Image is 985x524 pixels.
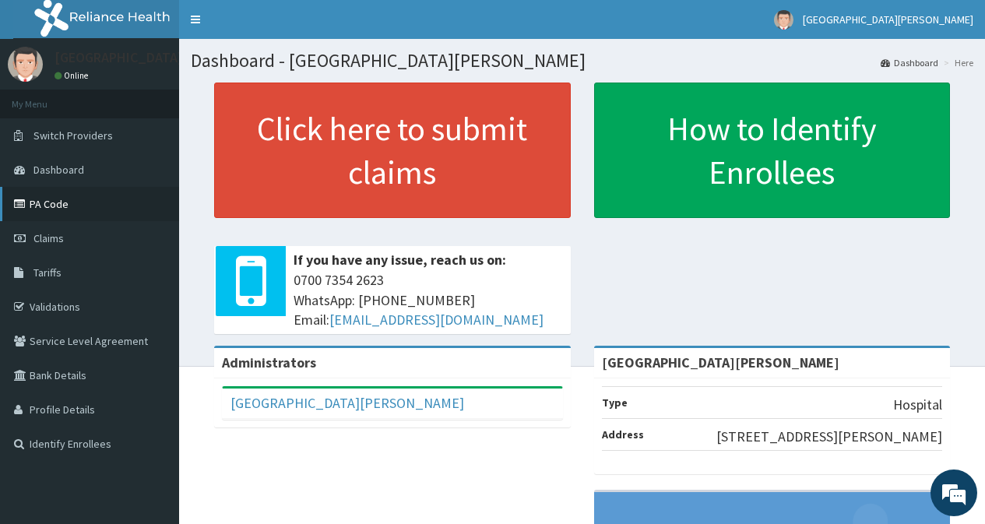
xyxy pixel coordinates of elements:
[329,311,544,329] a: [EMAIL_ADDRESS][DOMAIN_NAME]
[33,231,64,245] span: Claims
[55,51,285,65] p: [GEOGRAPHIC_DATA][PERSON_NAME]
[774,10,793,30] img: User Image
[33,128,113,142] span: Switch Providers
[602,427,644,441] b: Address
[191,51,973,71] h1: Dashboard - [GEOGRAPHIC_DATA][PERSON_NAME]
[602,353,839,371] strong: [GEOGRAPHIC_DATA][PERSON_NAME]
[230,394,464,412] a: [GEOGRAPHIC_DATA][PERSON_NAME]
[893,395,942,415] p: Hospital
[294,270,563,330] span: 0700 7354 2623 WhatsApp: [PHONE_NUMBER] Email:
[803,12,973,26] span: [GEOGRAPHIC_DATA][PERSON_NAME]
[881,56,938,69] a: Dashboard
[940,56,973,69] li: Here
[716,427,942,447] p: [STREET_ADDRESS][PERSON_NAME]
[294,251,506,269] b: If you have any issue, reach us on:
[33,266,62,280] span: Tariffs
[55,70,92,81] a: Online
[594,83,951,218] a: How to Identify Enrollees
[214,83,571,218] a: Click here to submit claims
[602,396,628,410] b: Type
[8,47,43,82] img: User Image
[33,163,84,177] span: Dashboard
[222,353,316,371] b: Administrators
